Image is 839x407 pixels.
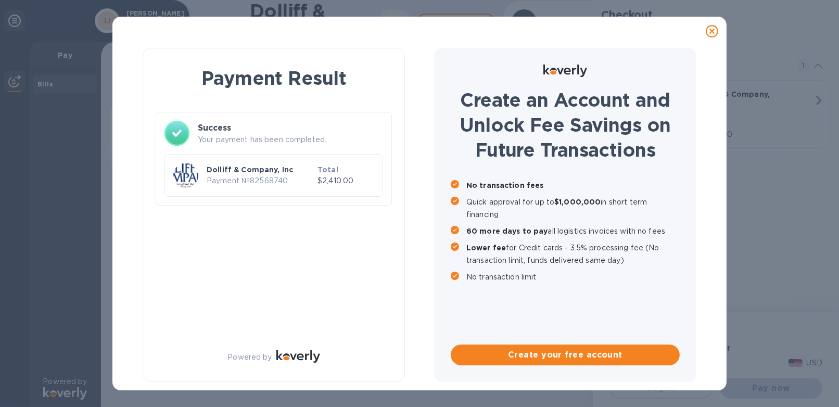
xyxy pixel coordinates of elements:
img: Logo [276,350,320,363]
b: Total [317,166,338,174]
b: 60 more days to pay [466,227,548,235]
p: Dolliff & Company, Inc [207,164,313,175]
p: Your payment has been completed. [198,134,383,145]
p: all logistics invoices with no fees [466,225,680,237]
b: Lower fee [466,244,506,252]
b: No transaction fees [466,181,544,189]
p: for Credit cards - 3.5% processing fee (No transaction limit, funds delivered same day) [466,241,680,266]
p: Quick approval for up to in short term financing [466,196,680,221]
h1: Payment Result [160,65,388,91]
p: Powered by [227,352,272,363]
p: No transaction limit [466,271,680,283]
img: Logo [543,65,587,77]
p: Payment № 82568740 [207,175,313,186]
p: $2,410.00 [317,175,374,186]
button: Create your free account [451,345,680,365]
h1: Create an Account and Unlock Fee Savings on Future Transactions [451,87,680,162]
h3: Success [198,122,383,134]
span: Create your free account [459,349,671,361]
b: $1,000,000 [554,198,601,206]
